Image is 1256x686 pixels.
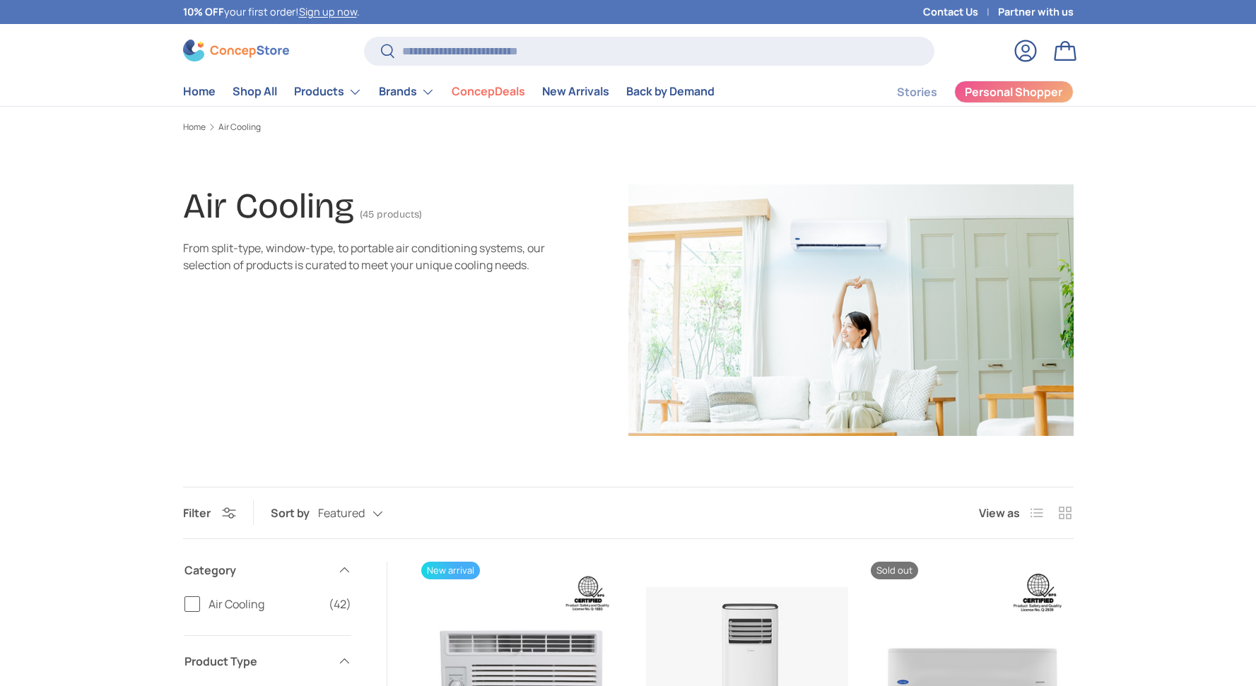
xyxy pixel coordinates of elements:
[979,504,1020,521] span: View as
[183,123,206,131] a: Home
[184,562,329,579] span: Category
[965,86,1062,97] span: Personal Shopper
[923,4,998,20] a: Contact Us
[209,596,320,613] span: Air Cooling
[299,5,357,18] a: Sign up now
[183,78,216,105] a: Home
[379,78,435,106] a: Brands
[294,78,362,106] a: Products
[286,78,370,106] summary: Products
[370,78,443,106] summary: Brands
[318,501,411,526] button: Featured
[183,185,354,227] h1: Air Cooling
[329,596,351,613] span: (42)
[421,562,480,579] span: New arrival
[184,545,351,596] summary: Category
[271,504,318,521] label: Sort by
[871,562,918,579] span: Sold out
[897,78,937,106] a: Stories
[628,184,1074,436] img: Air Cooling | ConcepStore
[183,78,715,106] nav: Primary
[998,4,1074,20] a: Partner with us
[183,239,549,273] div: From split-type, window-type, to portable air conditioning systems, our selection of products is ...
[183,505,211,521] span: Filter
[360,208,422,220] span: (45 products)
[184,653,329,670] span: Product Type
[954,81,1074,103] a: Personal Shopper
[183,121,1074,134] nav: Breadcrumbs
[218,123,261,131] a: Air Cooling
[542,78,609,105] a: New Arrivals
[863,78,1074,106] nav: Secondary
[183,5,224,18] strong: 10% OFF
[626,78,715,105] a: Back by Demand
[183,40,289,61] img: ConcepStore
[452,78,525,105] a: ConcepDeals
[183,4,360,20] p: your first order! .
[233,78,277,105] a: Shop All
[183,505,236,521] button: Filter
[318,507,365,520] span: Featured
